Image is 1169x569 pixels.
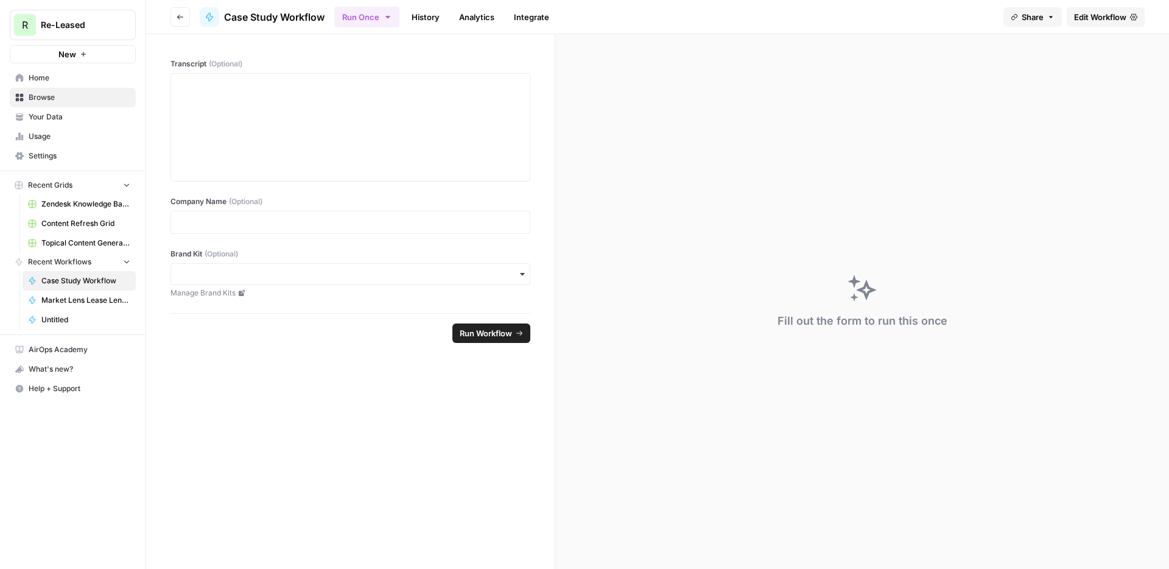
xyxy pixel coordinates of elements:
[23,310,136,330] a: Untitled
[23,271,136,291] a: Case Study Workflow
[23,214,136,233] a: Content Refresh Grid
[10,253,136,271] button: Recent Workflows
[200,7,325,27] a: Case Study Workflow
[23,233,136,253] a: Topical Content Generation Grid
[10,45,136,63] button: New
[10,379,136,398] button: Help + Support
[10,359,136,379] button: What's new?
[23,194,136,214] a: Zendesk Knowledge Base Update
[58,48,76,60] span: New
[22,18,28,32] span: R
[205,249,238,260] span: (Optional)
[10,88,136,107] a: Browse
[41,314,130,325] span: Untitled
[41,19,114,31] span: Re-Leased
[229,196,262,207] span: (Optional)
[29,344,130,355] span: AirOps Academy
[460,327,512,339] span: Run Workflow
[170,58,530,69] label: Transcript
[170,288,530,299] a: Manage Brand Kits
[1067,7,1145,27] a: Edit Workflow
[28,180,72,191] span: Recent Grids
[507,7,556,27] a: Integrate
[10,360,135,378] div: What's new?
[41,238,130,249] span: Topical Content Generation Grid
[224,10,325,24] span: Case Study Workflow
[334,7,399,27] button: Run Once
[1022,11,1044,23] span: Share
[10,107,136,127] a: Your Data
[209,58,242,69] span: (Optional)
[41,295,130,306] span: Market Lens Lease Lengths Workflow
[23,291,136,310] a: Market Lens Lease Lengths Workflow
[29,111,130,122] span: Your Data
[41,218,130,229] span: Content Refresh Grid
[452,7,502,27] a: Analytics
[10,68,136,88] a: Home
[452,323,530,343] button: Run Workflow
[10,176,136,194] button: Recent Grids
[1074,11,1126,23] span: Edit Workflow
[170,249,530,260] label: Brand Kit
[29,131,130,142] span: Usage
[29,383,130,394] span: Help + Support
[10,127,136,146] a: Usage
[404,7,447,27] a: History
[29,92,130,103] span: Browse
[41,275,130,286] span: Case Study Workflow
[170,196,530,207] label: Company Name
[10,10,136,40] button: Workspace: Re-Leased
[778,313,947,330] div: Fill out the form to run this once
[10,340,136,359] a: AirOps Academy
[28,256,91,267] span: Recent Workflows
[1003,7,1062,27] button: Share
[29,72,130,83] span: Home
[10,146,136,166] a: Settings
[41,199,130,210] span: Zendesk Knowledge Base Update
[29,150,130,161] span: Settings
